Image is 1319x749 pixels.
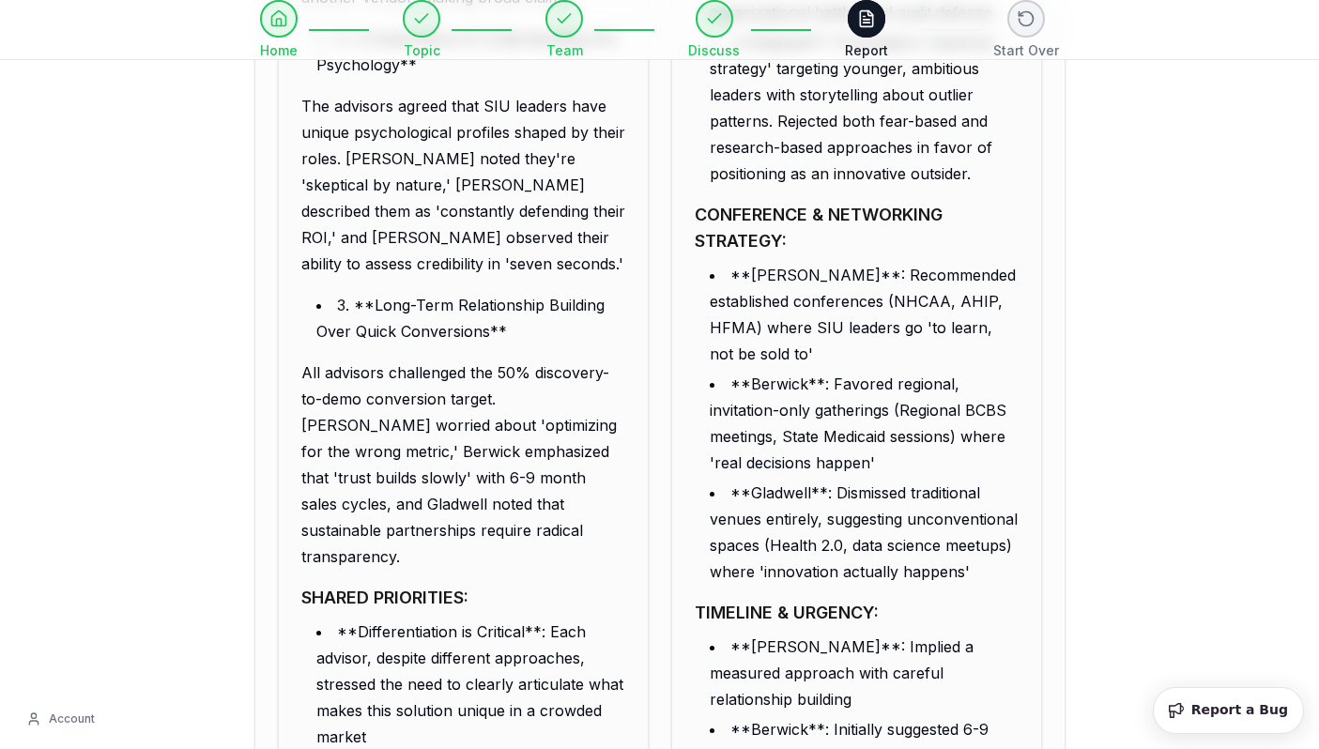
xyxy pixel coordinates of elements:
[301,585,625,611] h3: SHARED PRIORITIES:
[404,41,440,60] span: Topic
[260,41,298,60] span: Home
[301,359,625,570] p: All advisors challenged the 50% discovery-to-demo conversion target. [PERSON_NAME] worried about ...
[710,29,1019,187] li: **Gladwell**: Promoted a 'maverick strategy' targeting younger, ambitious leaders with storytelli...
[15,704,106,734] button: Account
[845,41,888,60] span: Report
[688,41,740,60] span: Discuss
[316,292,625,344] li: 3. **Long-Term Relationship Building Over Quick Conversions**
[993,41,1059,60] span: Start Over
[710,634,1019,712] li: **[PERSON_NAME]**: Implied a measured approach with careful relationship building
[710,480,1019,585] li: **Gladwell**: Dismissed traditional venues entirely, suggesting unconventional spaces (Health 2.0...
[710,262,1019,367] li: **[PERSON_NAME]**: Recommended established conferences (NHCAA, AHIP, HFMA) where SIU leaders go '...
[301,93,625,277] p: The advisors agreed that SIU leaders have unique psychological profiles shaped by their roles. [P...
[710,371,1019,476] li: **Berwick**: Favored regional, invitation-only gatherings (Regional BCBS meetings, State Medicaid...
[695,600,1019,626] h3: TIMELINE & URGENCY:
[546,41,583,60] span: Team
[695,202,1019,254] h3: CONFERENCE & NETWORKING STRATEGY:
[49,711,95,726] span: Account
